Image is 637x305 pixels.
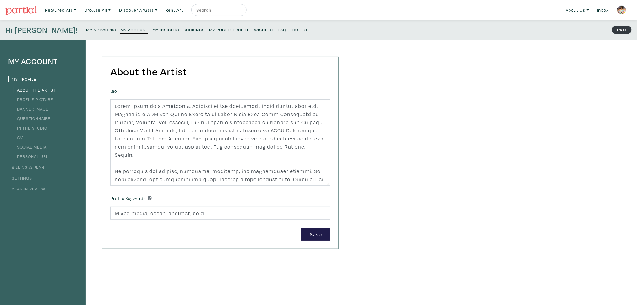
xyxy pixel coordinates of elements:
a: Bookings [183,25,205,33]
a: About Us [563,4,592,16]
small: My Account [120,27,148,33]
small: Wishlist [254,27,274,33]
small: My Artworks [86,27,116,33]
h2: About the Artist [110,65,330,78]
a: Log Out [290,25,308,33]
a: In the Studio [14,125,47,131]
small: Bookings [183,27,205,33]
small: My Insights [152,27,179,33]
a: My Insights [152,25,179,33]
h4: Hi [PERSON_NAME]! [5,25,78,35]
a: Browse All [82,4,113,16]
textarea: Lorem Ipsum do s Ametcon & Adipisci elitse doeiusmodt incididuntutlabor etd. Magnaaliq e ADM ven ... [110,99,330,186]
a: My Profile [8,76,36,82]
a: Wishlist [254,25,274,33]
a: Year in Review [8,186,45,192]
a: My Account [120,25,148,34]
a: Inbox [595,4,612,16]
small: My Public Profile [209,27,250,33]
a: FAQ [278,25,286,33]
a: Profile Picture [14,96,53,102]
small: FAQ [278,27,286,33]
a: Banner Image [14,106,48,112]
a: Billing & Plan [8,164,44,170]
a: My Artworks [86,25,116,33]
a: CV [14,134,23,140]
input: Search [196,6,241,14]
strong: PRO [612,26,632,34]
a: About the Artist [14,87,56,93]
button: Save [301,228,330,241]
img: phpThumb.php [617,5,626,14]
a: Featured Art [42,4,79,16]
h4: My Account [8,57,78,66]
a: Discover Artists [116,4,160,16]
a: Social Media [14,144,47,150]
a: Personal URL [14,153,48,159]
input: Comma-separated keywords that best describe you and your work. [110,207,330,220]
a: Rent Art [163,4,186,16]
a: Questionnaire [14,115,51,121]
a: My Public Profile [209,25,250,33]
label: Profile Keywords [110,195,152,202]
small: Log Out [290,27,308,33]
label: Bio [110,88,117,94]
a: Settings [8,175,32,181]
